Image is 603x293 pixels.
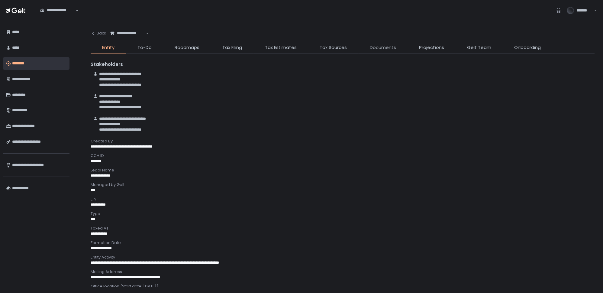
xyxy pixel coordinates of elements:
span: Documents [370,44,396,51]
div: Type [91,211,595,216]
div: CCH ID [91,153,595,158]
div: Stakeholders [91,61,595,68]
div: EIN [91,197,595,202]
span: Onboarding [514,44,541,51]
input: Search for option [40,13,75,19]
div: Created By [91,138,595,144]
span: Tax Estimates [265,44,297,51]
div: Search for option [106,27,149,40]
div: Entity Activity [91,255,595,260]
span: Projections [419,44,444,51]
div: Managed by Gelt [91,182,595,187]
div: Office location (Start date: [DATE]) [91,284,595,289]
button: Back [91,27,106,39]
span: To-Do [137,44,152,51]
span: Roadmaps [175,44,199,51]
div: Formation Date [91,240,595,246]
div: Mailing Address [91,269,595,275]
div: Taxed As [91,226,595,231]
div: Search for option [36,4,79,17]
span: Tax Sources [320,44,347,51]
div: Legal Name [91,168,595,173]
span: Entity [102,44,114,51]
div: Back [91,31,106,36]
input: Search for option [110,36,145,42]
span: Tax Filing [222,44,242,51]
span: Gelt Team [467,44,491,51]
